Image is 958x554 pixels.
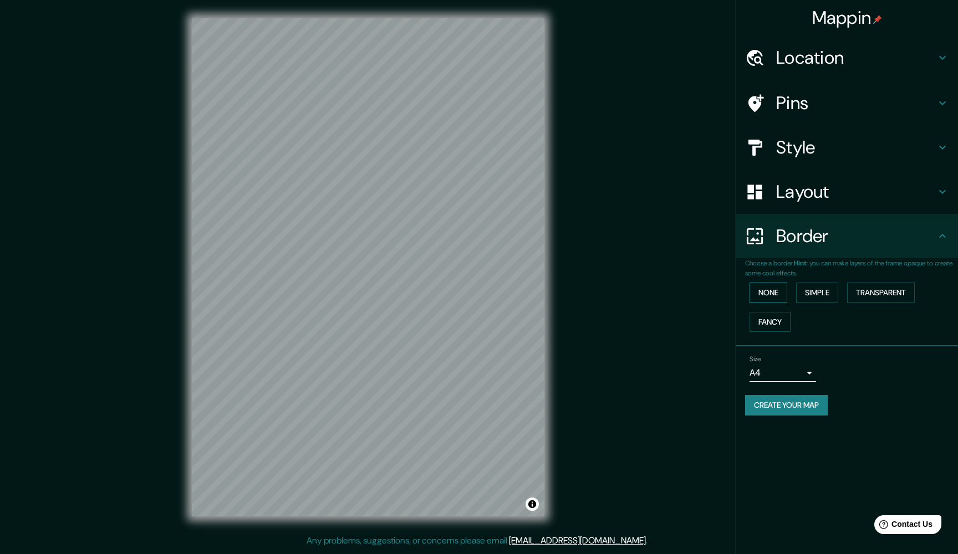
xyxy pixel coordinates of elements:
[648,534,649,547] div: .
[736,35,958,80] div: Location
[796,283,838,303] button: Simple
[794,259,807,268] b: Hint
[776,181,936,203] h4: Layout
[192,18,544,516] canvas: Map
[736,81,958,125] div: Pins
[736,170,958,214] div: Layout
[649,534,651,547] div: .
[750,283,787,303] button: None
[776,136,936,158] h4: Style
[750,364,816,382] div: A4
[509,535,646,546] a: [EMAIL_ADDRESS][DOMAIN_NAME]
[745,395,828,416] button: Create your map
[736,214,958,258] div: Border
[526,497,539,511] button: Toggle attribution
[873,15,882,24] img: pin-icon.png
[847,283,915,303] button: Transparent
[307,534,648,547] p: Any problems, suggestions, or concerns please email .
[776,47,936,69] h4: Location
[745,258,958,278] p: Choose a border. : you can make layers of the frame opaque to create some cool effects.
[812,7,883,29] h4: Mappin
[776,92,936,114] h4: Pins
[776,225,936,247] h4: Border
[750,312,791,332] button: Fancy
[736,125,958,170] div: Style
[859,511,946,542] iframe: Help widget launcher
[750,355,761,364] label: Size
